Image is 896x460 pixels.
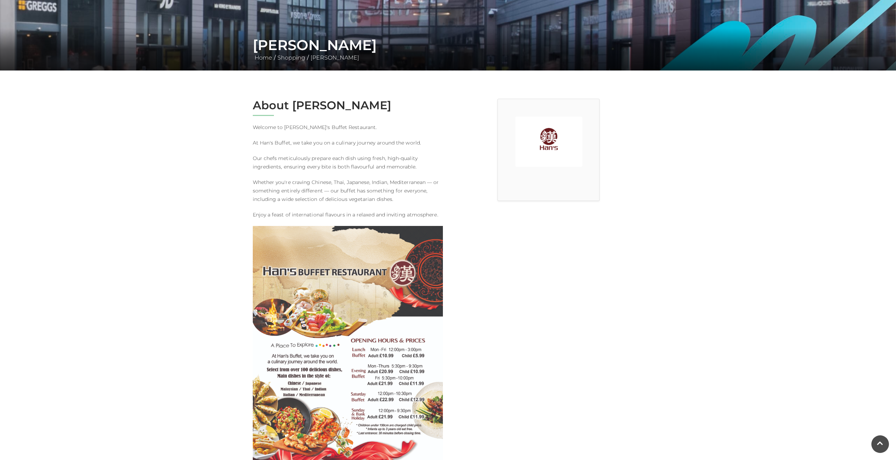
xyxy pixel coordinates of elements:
h2: About [PERSON_NAME] [253,99,443,112]
p: Whether you're craving Chinese, Thai, Japanese, Indian, Mediterranean — or something entirely dif... [253,178,443,203]
a: Home [253,54,274,61]
p: Our chefs meticulously prepare each dish using fresh, high-quality ingredients, ensuring every bi... [253,154,443,171]
p: At Han's Buffet, we take you on a culinary journey around the world. [253,139,443,147]
p: Welcome to [PERSON_NAME]'s Buffet Restaurant. [253,123,443,131]
p: Enjoy a feast of international flavours in a relaxed and inviting atmosphere. [253,210,443,219]
a: [PERSON_NAME] [309,54,361,61]
h1: [PERSON_NAME] [253,37,644,54]
a: Shopping [276,54,307,61]
div: / / [248,37,649,62]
